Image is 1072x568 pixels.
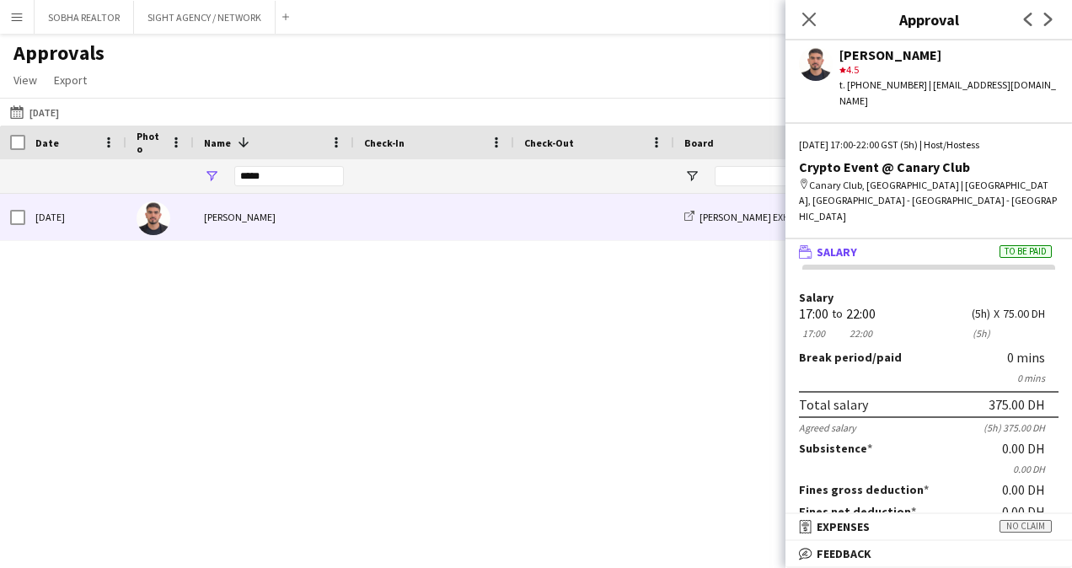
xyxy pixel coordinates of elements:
[972,327,990,340] div: 5h
[817,519,870,534] span: Expenses
[799,178,1059,224] div: Canary Club, [GEOGRAPHIC_DATA] | [GEOGRAPHIC_DATA], [GEOGRAPHIC_DATA] - [GEOGRAPHIC_DATA] - [GEOG...
[137,130,163,155] span: Photo
[799,372,1059,384] div: 0 mins
[799,292,1059,304] label: Salary
[984,421,1059,434] div: (5h) 375.00 DH
[994,308,1000,320] div: X
[832,308,843,320] div: to
[817,546,871,561] span: Feedback
[989,396,1045,413] div: 375.00 DH
[524,137,574,149] span: Check-Out
[25,194,126,240] div: [DATE]
[54,72,87,88] span: Export
[785,239,1072,265] mat-expansion-panel-header: SalaryTo be paid
[785,514,1072,539] mat-expansion-panel-header: ExpensesNo claim
[972,308,990,320] div: 5h
[35,1,134,34] button: SOBHA REALTOR
[799,350,872,365] span: Break period
[846,308,876,320] div: 22:00
[1000,520,1052,533] span: No claim
[134,1,276,34] button: SIGHT AGENCY / NETWORK
[799,350,902,365] label: /paid
[684,211,846,223] a: [PERSON_NAME] EXHIBITIONS LLC
[699,211,846,223] span: [PERSON_NAME] EXHIBITIONS LLC
[799,504,916,519] label: Fines net deduction
[204,169,219,184] button: Open Filter Menu
[846,327,876,340] div: 22:00
[137,201,170,235] img: Ayham Rasheed
[799,327,828,340] div: 17:00
[684,137,714,149] span: Board
[799,137,1059,153] div: [DATE] 17:00-22:00 GST (5h) | Host/Hostess
[799,463,1059,475] div: 0.00 DH
[7,69,44,91] a: View
[47,69,94,91] a: Export
[799,308,828,320] div: 17:00
[1002,482,1059,497] div: 0.00 DH
[1007,350,1059,365] div: 0 mins
[1002,504,1059,519] div: 0.00 DH
[799,421,856,434] div: Agreed salary
[799,482,929,497] label: Fines gross deduction
[1003,308,1059,320] div: 75.00 DH
[35,137,59,149] span: Date
[204,137,231,149] span: Name
[684,169,699,184] button: Open Filter Menu
[799,441,872,456] label: Subsistence
[715,166,833,186] input: Board Filter Input
[799,396,868,413] div: Total salary
[839,78,1059,108] div: t. [PHONE_NUMBER] | [EMAIL_ADDRESS][DOMAIN_NAME]
[234,166,344,186] input: Name Filter Input
[1000,245,1052,258] span: To be paid
[1002,441,1059,456] div: 0.00 DH
[194,194,354,240] div: [PERSON_NAME]
[7,102,62,122] button: [DATE]
[799,159,1059,174] div: Crypto Event @ Canary Club
[817,244,857,260] span: Salary
[13,72,37,88] span: View
[364,137,405,149] span: Check-In
[785,541,1072,566] mat-expansion-panel-header: Feedback
[785,8,1072,30] h3: Approval
[839,47,1059,62] div: [PERSON_NAME]
[839,62,1059,78] div: 4.5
